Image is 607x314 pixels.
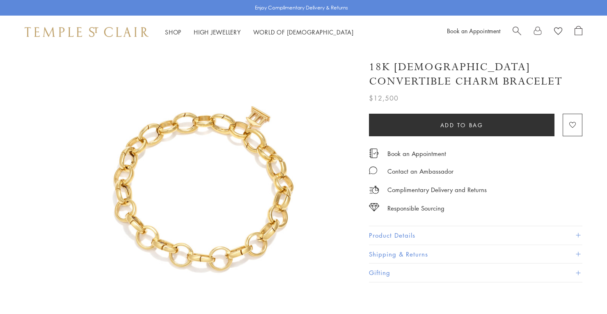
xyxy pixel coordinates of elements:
[369,203,379,211] img: icon_sourcing.svg
[387,149,446,158] a: Book an Appointment
[255,4,348,12] p: Enjoy Complimentary Delivery & Returns
[387,185,487,195] p: Complimentary Delivery and Returns
[440,121,483,130] span: Add to bag
[566,275,599,306] iframe: Gorgias live chat messenger
[165,28,181,36] a: ShopShop
[369,93,399,103] span: $12,500
[369,245,582,264] button: Shipping & Returns
[369,264,582,282] button: Gifting
[513,26,521,38] a: Search
[194,28,241,36] a: High JewelleryHigh Jewellery
[369,60,582,89] h1: 18K [DEMOGRAPHIC_DATA] Convertible Charm Bracelet
[369,114,554,136] button: Add to bag
[387,203,444,213] div: Responsible Sourcing
[369,185,379,195] img: icon_delivery.svg
[575,26,582,38] a: Open Shopping Bag
[369,166,377,174] img: MessageIcon-01_2.svg
[369,149,379,158] img: icon_appointment.svg
[369,226,582,245] button: Product Details
[554,26,562,38] a: View Wishlist
[25,27,149,37] img: Temple St. Clair
[447,27,500,35] a: Book an Appointment
[387,166,454,176] div: Contact an Ambassador
[165,27,354,37] nav: Main navigation
[253,28,354,36] a: World of [DEMOGRAPHIC_DATA]World of [DEMOGRAPHIC_DATA]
